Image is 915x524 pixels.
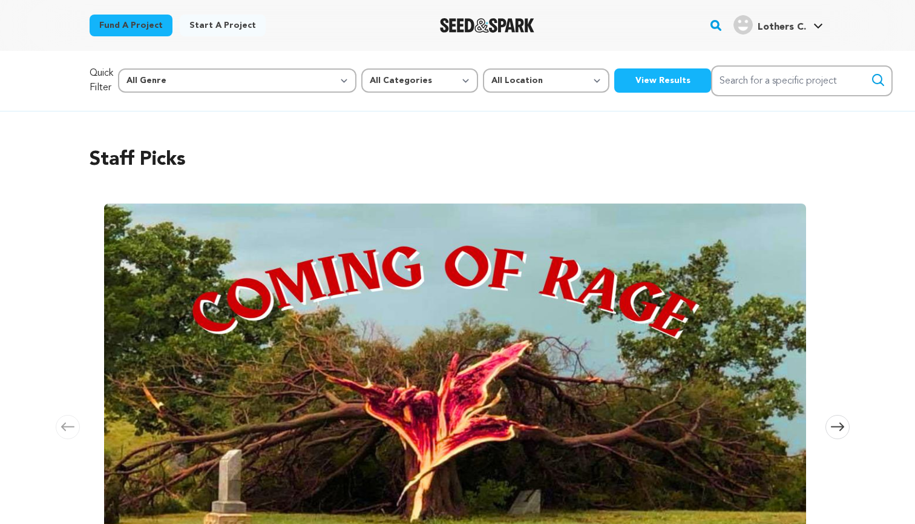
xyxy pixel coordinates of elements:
[758,22,806,32] span: Lothers C.
[711,65,893,96] input: Search for a specific project
[180,15,266,36] a: Start a project
[90,15,172,36] a: Fund a project
[440,18,535,33] a: Seed&Spark Homepage
[733,15,806,35] div: Lothers C.'s Profile
[90,66,113,95] p: Quick Filter
[440,18,535,33] img: Seed&Spark Logo Dark Mode
[614,68,711,93] button: View Results
[90,145,825,174] h2: Staff Picks
[731,13,825,38] span: Lothers C.'s Profile
[733,15,753,35] img: user.png
[731,13,825,35] a: Lothers C.'s Profile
